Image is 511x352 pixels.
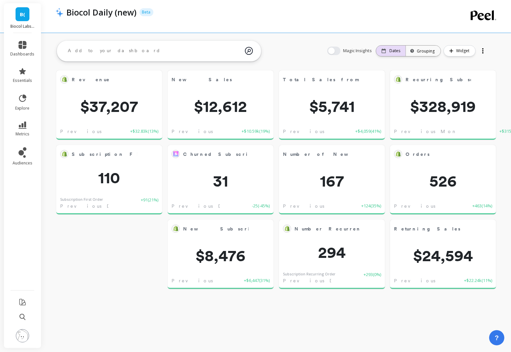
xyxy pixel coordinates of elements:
span: Churned Subscriptions [183,151,273,158]
span: Recurring Subscription Sales [406,75,471,84]
span: Previous Day [60,128,124,135]
span: Total Sales from First Subscription Orders [283,76,472,83]
span: New Subscriptions Sales [183,226,304,232]
span: dashboards [11,52,35,57]
span: New Sales [172,76,232,83]
span: 167 [279,173,385,189]
span: B( [20,11,25,18]
span: Number of New Orders [283,151,394,158]
span: New Sales [172,75,249,84]
button: Widget [444,45,476,56]
span: essentials [13,78,32,83]
span: +293 ( 0% ) [364,271,381,284]
span: explore [16,106,30,111]
span: $24,594 [390,248,496,264]
p: Dates [389,48,400,53]
span: +$32.83k ( 13% ) [130,128,158,135]
div: Subscription Recurring Order [283,271,335,277]
span: New Subscriptions Sales [183,224,249,233]
span: +$6,447 ( 31% ) [244,277,270,284]
p: Biocol Labs (US) [11,24,35,29]
span: Number Recurrent Subscription Orders [295,226,451,232]
span: Revenue [72,75,137,84]
span: Previous Day [283,277,346,284]
span: Previous Month to Date [394,128,499,135]
span: Previous Day [60,203,124,209]
span: ? [495,333,499,342]
span: Subscription First Order [72,151,177,158]
span: Number Recurrent Subscription Orders [295,224,360,233]
span: $5,741 [279,98,385,114]
span: Churned Subscriptions [183,150,249,159]
span: 526 [390,173,496,189]
span: +$4,059 ( 41% ) [355,128,381,135]
span: Returning Sales [394,224,471,233]
span: Previous Day [394,203,457,209]
span: Widget [456,48,471,54]
span: Total Sales from First Subscription Orders [283,75,360,84]
span: $37,207 [56,98,162,114]
span: Previous Day [172,128,235,135]
span: 110 [56,170,162,186]
span: Subscription First Order [72,150,137,159]
span: Previous Day [172,203,235,209]
span: Previous Day [283,128,346,135]
span: $12,612 [168,98,274,114]
span: Previous Day [394,277,457,284]
div: Grouping [412,48,435,54]
span: Previous Day [283,203,346,209]
span: +463 ( 14% ) [472,203,492,209]
span: Magic Insights [343,48,373,54]
span: +124 ( 35% ) [361,203,381,209]
span: 294 [279,244,385,260]
span: 31 [168,173,274,189]
img: header icon [56,8,63,17]
span: Number of New Orders [283,150,360,159]
span: Orders [406,150,471,159]
span: -25 ( -45% ) [252,203,270,209]
button: ? [489,330,504,345]
span: +$22.24k ( 11% ) [464,277,492,284]
span: audiences [13,160,32,166]
span: Orders [406,151,430,158]
div: Subscription First Order [60,197,103,202]
span: $328,919 [390,98,496,114]
img: magic search icon [245,42,253,60]
span: Revenue [72,76,110,83]
span: metrics [16,131,29,137]
p: Beta [139,8,153,16]
span: Returning Sales [394,226,460,232]
span: +$10.59k ( 19% ) [242,128,270,135]
p: Biocol Daily (new) [67,7,137,18]
span: +91 ( 21% ) [141,197,158,210]
img: profile picture [16,329,29,342]
span: Previous Day [172,277,235,284]
span: $8,476 [168,248,274,264]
